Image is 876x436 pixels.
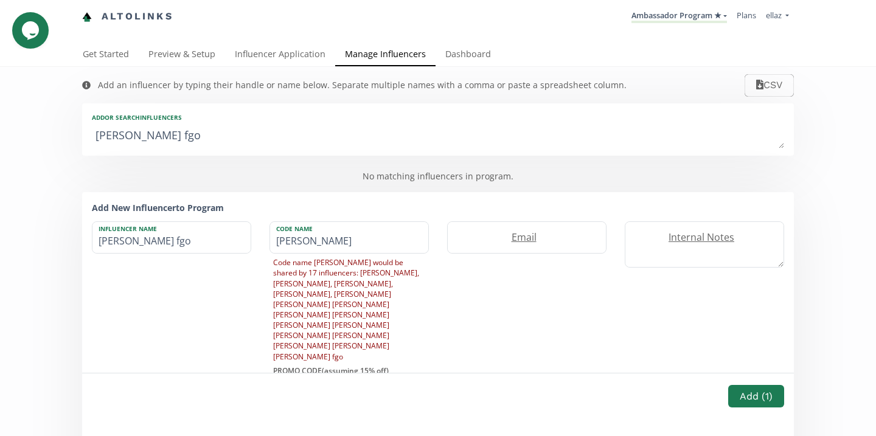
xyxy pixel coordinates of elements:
[728,385,784,407] button: Add (1)
[737,10,756,21] a: Plans
[92,113,784,122] div: Add or search INFLUENCERS
[12,12,51,49] iframe: chat widget
[269,254,429,365] div: Code name [PERSON_NAME] would be shared by 17 influencers: [PERSON_NAME], [PERSON_NAME], [PERSON_...
[766,10,782,21] span: ellaz
[631,10,727,23] a: Ambassador Program ★
[448,230,594,244] label: Email
[225,43,335,67] a: Influencer Application
[92,202,224,213] strong: Add New Influencer to Program
[98,79,627,91] div: Add an influencer by typing their handle or name below. Separate multiple names with a comma or p...
[270,222,416,233] label: Code Name
[82,161,794,192] div: No matching influencers in program.
[92,222,238,233] label: Influencer Name
[625,230,771,244] label: Internal Notes
[269,365,429,376] div: PROMO CODE (assuming 15% off)
[436,43,501,67] a: Dashboard
[745,74,794,97] button: CSV
[82,7,173,27] a: Altolinks
[139,43,225,67] a: Preview & Setup
[766,10,789,24] a: ellaz
[82,12,92,22] img: favicon-32x32.png
[92,124,784,148] textarea: [PERSON_NAME] fgo
[73,43,139,67] a: Get Started
[335,43,436,67] a: Manage Influencers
